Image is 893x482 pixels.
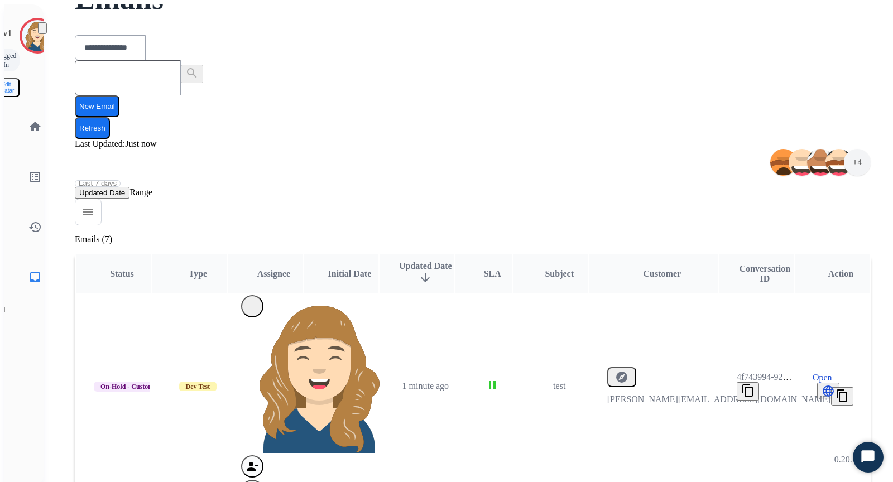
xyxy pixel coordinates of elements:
[615,370,628,384] mat-icon: explore
[246,460,259,473] mat-icon: person_remove
[28,170,42,184] mat-icon: list_alt
[125,139,156,148] span: Just now
[607,394,831,404] span: [PERSON_NAME][EMAIL_ADDRESS][DOMAIN_NAME]
[28,220,42,234] mat-icon: history
[75,117,110,139] button: Refresh
[740,264,791,283] span: Conversation ID
[795,254,870,293] th: Action
[75,180,121,187] button: Last 7 days
[402,381,449,391] span: 1 minute ago
[545,269,574,278] span: Subject
[28,120,42,133] mat-icon: home
[75,187,152,197] span: Range
[813,373,832,383] span: Open
[79,181,117,186] span: Last 7 days
[860,449,876,465] svg: Open Chat
[399,261,452,271] span: Updated Date
[834,453,882,466] p: 0.20.1027RC
[644,269,681,278] span: Customer
[553,381,565,391] span: test
[822,384,835,398] mat-icon: language
[75,139,125,148] span: Last Updated:
[737,372,885,382] span: 4f743994-92d6-4c7a-aa2a-6923a6f6c8c8
[94,382,166,392] span: On-Hold - Customer
[257,269,291,278] span: Assignee
[836,389,849,402] mat-icon: content_copy
[28,271,42,284] mat-icon: inbox
[486,378,499,392] mat-icon: pause
[484,269,501,278] span: SLA
[81,205,95,219] mat-icon: menu
[419,271,432,285] mat-icon: arrow_downward
[110,269,134,278] span: Status
[741,384,755,397] mat-icon: content_copy
[246,297,393,453] img: agent-avatar
[75,234,871,244] p: Emails (7)
[185,66,199,80] mat-icon: search
[22,20,53,51] img: avatar
[844,149,871,176] div: +4
[189,269,207,278] span: Type
[75,187,129,199] button: Updated Date
[328,269,372,278] span: Initial Date
[179,382,217,392] span: Dev Test
[75,95,119,117] button: New Email
[853,442,884,473] button: Start Chat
